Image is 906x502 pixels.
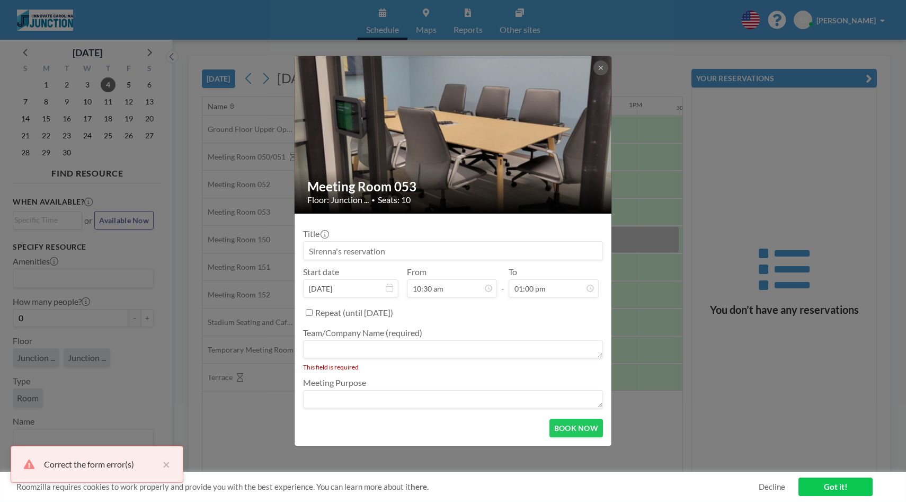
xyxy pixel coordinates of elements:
[411,482,429,491] a: here.
[303,328,422,338] label: Team/Company Name (required)
[303,377,366,388] label: Meeting Purpose
[378,195,411,205] span: Seats: 10
[303,363,603,371] div: This field is required
[759,482,785,492] a: Decline
[303,228,328,239] label: Title
[307,195,369,205] span: Floor: Junction ...
[407,267,427,277] label: From
[44,458,157,471] div: Correct the form error(s)
[16,482,759,492] span: Roomzilla requires cookies to work properly and provide you with the best experience. You can lea...
[157,458,170,471] button: close
[315,307,393,318] label: Repeat (until [DATE])
[549,419,603,437] button: BOOK NOW
[798,478,873,496] a: Got it!
[295,55,612,215] img: 537.jpg
[371,196,375,204] span: •
[303,267,339,277] label: Start date
[501,270,504,294] span: -
[304,242,602,260] input: Sirenna's reservation
[509,267,517,277] label: To
[307,179,600,195] h2: Meeting Room 053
